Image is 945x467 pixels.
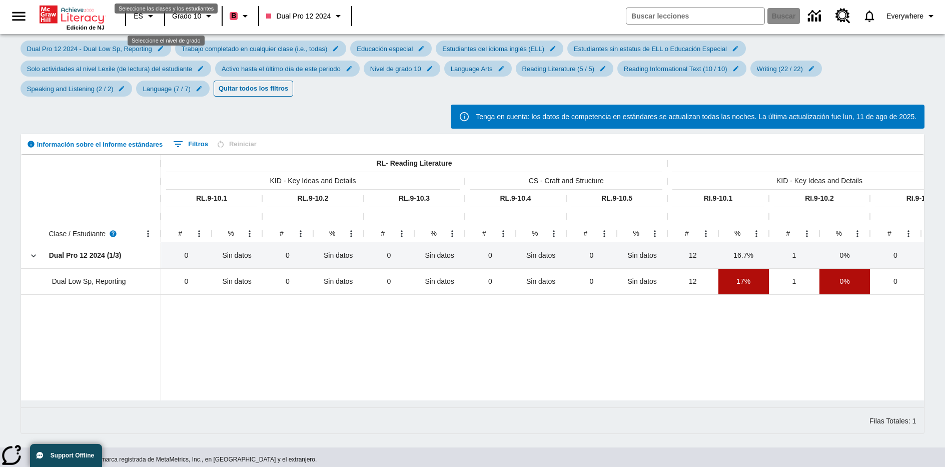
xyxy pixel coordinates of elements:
div: Sin datos%, El informe de Reporting Dual Low Sp no tiene datos para el estándar RL.9-10.1. [212,268,262,294]
button: Lea más sobre Clase / Estudiante [106,226,121,241]
span: 0 [488,250,492,261]
span: % [532,229,538,237]
span: 0 [286,276,290,287]
div: Sin datos%, El informe de Reporting Dual Low Sp no tiene datos para el estándar RL.9-10.4. [516,268,566,294]
button: Grado: Grado 10, Elige un grado [168,7,219,25]
span: Dual Pro 12 2024 - Dual Low Sp, Reporting [21,45,158,53]
div: Editar Seleccionado filtro de Estudiantes sin estatus de ELL o Educación Especial elemento de sub... [567,41,746,57]
svg: Clic aquí para contraer la fila de la clase [29,251,39,261]
div: 0, Reporting Dual Low Sp completó 0 preguntas para el RL.9-10.3 estándar. [364,268,414,294]
button: Support Offline [30,444,102,467]
div: Editar Seleccionado filtro de Educación especial elemento de submenú [350,41,432,57]
div: Editar Seleccionado filtro de Speaking and Listening 2 estándares seleccionados / 2 estándares en... [21,81,133,97]
span: 0 [893,276,897,287]
span: Sin datos [627,276,656,287]
div: Editar Seleccionado filtro de Reading Literature 5 estándares seleccionados / 5 estándares en gru... [516,61,614,77]
span: Educación especial [351,45,419,53]
div: 0, El número promedio de preguntas completadas por Dual Pro 12 2024 (1/3) para el RL.9-10.2 están... [262,242,313,268]
div: 0, Reporting Dual Low Sp completó 0 preguntas para el RI.9-10.3 estándar. [870,268,920,294]
div: Sin datos%, Dual Pro 12 2024 (1/3) no tiene datos para el estándar RL.9-10.3. [414,242,465,268]
div: %, Porcentaje promedio correcto de las preguntas que los estudiantes han completado para el están... [329,228,335,239]
div: %, Porcentaje promedio correcto de las preguntas que los estudiantes han completado para el están... [532,228,538,239]
div: #, Número promedio de preguntas que los estudiantes han completado para el estándar RI.9-10.1. [685,228,689,239]
span: Reading Informational Text (10 / 10) [618,65,733,73]
span: % [430,229,436,237]
span: # [280,229,284,237]
div: Editar Seleccionado filtro de Activo hasta el último día de este periodo elemento de submenú [215,61,360,77]
span: Sin datos [324,250,353,261]
div: #, Número promedio de preguntas que los estudiantes han completado para el estándar RI.9-10.2. [786,228,790,239]
span: B [231,10,236,22]
div: Editar Seleccionado filtro de Solo actividades al nivel Lexile (de lectura) del estudiante elemen... [21,61,211,77]
div: %, Porcentaje promedio correcto de las preguntas que los estudiantes han completado para el están... [734,228,740,239]
div: Editar Seleccionado filtro de Language 7 estándares seleccionados / 7 estándares en grupo element... [136,81,209,97]
span: 16.7 % [733,250,753,261]
span: 0 [387,250,391,261]
div: Sin datos%, El informe de Reporting Dual Low Sp no tiene datos para el estándar RL.9-10.3. [414,268,465,294]
div: Editar Seleccionado filtro de Estudiantes del idioma inglés (ELL) elemento de submenú [436,41,563,57]
div: %, Porcentaje promedio correcto de las preguntas que los estudiantes han completado para el están... [633,228,639,239]
span: Everywhere [886,11,923,22]
button: Abrir menú [496,226,511,241]
span: Sin datos [425,250,454,261]
div: 16.7%, La puntuación media del primer intento de Dual Pro 12 2024 (1/3) para el estándar RI.9-10.... [718,242,769,268]
div: #, Número promedio de preguntas que los estudiantes han completado para el estándar RL.9-10.3. [381,228,385,239]
div: 0, El número promedio de preguntas completadas por Dual Pro 12 2024 (1/3) para el RL.9-10.4 están... [465,242,515,268]
span: # [482,229,486,237]
div: Seleccione el nivel de grado [128,36,205,46]
span: Language Arts [445,65,499,73]
div: Editar Seleccionado filtro de Trabajo completado en cualquier clase (i.e., todas) elemento de sub... [175,41,346,57]
a: Notificaciones [856,3,882,29]
span: 12 [689,250,697,261]
button: Abrir menú [293,226,308,241]
div: %, Porcentaje promedio correcto de las preguntas que los estudiantes han completado para el están... [228,228,234,239]
span: 0 [184,250,188,261]
span: 0 [184,276,188,287]
div: Editar Seleccionado filtro de Nivel de grado 10 elemento de submenú [364,61,440,77]
div: 0, Reporting Dual Low Sp completó 0 preguntas para el RL.9-10.1 estándar. [161,268,212,294]
span: KID - Key Ideas and Details [776,177,862,185]
div: Sin datos%, Dual Pro 12 2024 (1/3) no tiene datos para el estándar RL.9-10.1. [212,242,262,268]
span: Language (7 / 7) [137,85,196,93]
span: RL.9-10.5 [601,194,632,202]
span: Writing (22 / 22) [751,65,809,73]
span: Reading Literature (5 / 5) [516,65,601,73]
div: #, Número promedio de preguntas que los estudiantes han completado para el estándar RL.9-10.2. [280,228,284,239]
span: # [381,229,385,237]
span: 0 % [840,276,850,287]
span: Clase / Estudiante [49,229,106,239]
span: 12 [689,276,697,287]
span: Sin datos [526,250,555,261]
div: 0, El número promedio de preguntas completadas por Dual Pro 12 2024 (1/3) para el RL.9-10.1 están... [161,242,212,268]
span: % [329,229,335,237]
div: Tenga en cuenta: los datos de competencia en estándares se actualizan todas las noches. La última... [476,108,916,126]
span: Nivel de grado 10 [364,65,427,73]
button: Clic aquí para contraer la fila de la clase [26,248,41,263]
button: Mostrar filtros [171,136,211,152]
span: KID - Key Ideas and Details [270,177,356,185]
div: Portada [40,4,105,31]
span: Sin datos [526,276,555,287]
button: Boost El color de la clase es rosa oscuro. Cambiar el color de la clase. [226,7,255,25]
div: 0, Reporting Dual Low Sp completó 0 preguntas para el RL.9-10.2 estándar. [262,268,313,294]
div: Sin datos%, Dual Pro 12 2024 (1/3) no tiene datos para el estándar RL.9-10.4. [516,242,566,268]
div: Sin datos%, Dual Pro 12 2024 (1/3) no tiene datos para el estándar RL.9-10.5. [617,242,667,268]
button: Abrir menú [597,226,612,241]
div: 0, El número promedio de preguntas completadas por Dual Pro 12 2024 (1/3) para el RL.9-10.3 están... [364,242,414,268]
span: 0 [893,250,897,261]
span: Support Offline [51,452,94,459]
div: 17%, La puntuación promedio del primer intento de Reporting Dual Low Sp para el estándar RI.9-10.... [718,268,769,294]
span: # [685,229,689,237]
p: LEXILE® es una marca registrada de MetaMetrics, Inc., en [GEOGRAPHIC_DATA] y el extranjero. [55,455,890,465]
button: Abrir menú [192,226,207,241]
button: Abrir menú [242,226,257,241]
span: RL.9-10.1 [196,194,227,202]
span: Edición de NJ [67,25,105,31]
div: 12, El número promedio de preguntas completadas por Dual Pro 12 2024 (1/3) para el RI.9-10.1 está... [667,242,718,268]
button: Quitar todos los filtros [214,81,293,97]
span: 0 [589,276,593,287]
div: 1, El número promedio de preguntas completadas por Dual Pro 12 2024 (1/3) para el RI.9-10.2 están... [769,242,819,268]
div: #, Número promedio de preguntas que los estudiantes han completado para el estándar RL.9-10.1. [178,228,182,239]
div: 0%, La puntuación media del primer intento de Dual Pro 12 2024 (1/3) para el estándar RI.9-10.2 e... [819,242,870,268]
div: #, Número promedio de preguntas que los estudiantes han completado para el estándar RI.9-10.3. [887,228,891,239]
